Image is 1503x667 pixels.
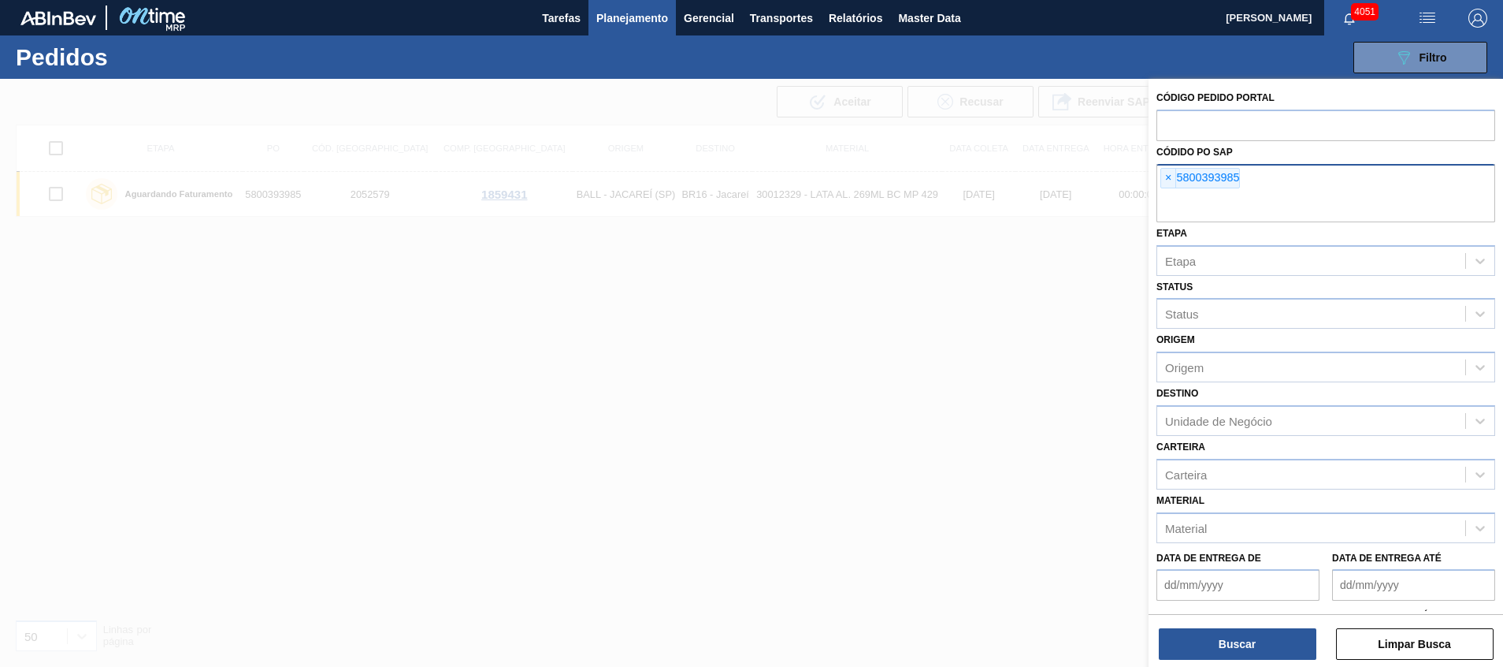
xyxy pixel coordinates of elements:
img: userActions [1418,9,1437,28]
div: Carteira [1165,468,1207,481]
span: Planejamento [596,9,668,28]
label: Data de Entrega de [1156,553,1261,564]
span: Master Data [898,9,960,28]
div: Status [1165,307,1199,321]
label: Hora entrega até [1332,605,1495,628]
label: Códido PO SAP [1156,147,1233,158]
h1: Pedidos [16,48,251,66]
div: Material [1165,521,1207,535]
button: Filtro [1353,42,1487,73]
span: Gerencial [684,9,734,28]
img: Logout [1468,9,1487,28]
label: Carteira [1156,442,1205,453]
span: Tarefas [542,9,581,28]
span: 4051 [1351,3,1379,20]
label: Data de Entrega até [1332,553,1442,564]
label: Hora entrega de [1156,605,1319,628]
button: Notificações [1324,7,1375,29]
span: Transportes [750,9,813,28]
label: Destino [1156,388,1198,399]
label: Etapa [1156,228,1187,239]
img: TNhmsLtSVTkK8tSr43FrP2fwEKptu5GPRR3wAAAABJRU5ErkJggg== [20,11,96,25]
span: Relatórios [829,9,882,28]
label: Código Pedido Portal [1156,92,1275,103]
div: Unidade de Negócio [1165,414,1272,427]
div: 5800393985 [1160,168,1240,188]
input: dd/mm/yyyy [1332,569,1495,601]
span: × [1161,169,1176,188]
label: Material [1156,495,1204,506]
label: Origem [1156,334,1195,345]
span: Filtro [1419,51,1447,64]
div: Etapa [1165,254,1196,267]
div: Origem [1165,361,1204,374]
label: Status [1156,281,1193,293]
input: dd/mm/yyyy [1156,569,1319,601]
